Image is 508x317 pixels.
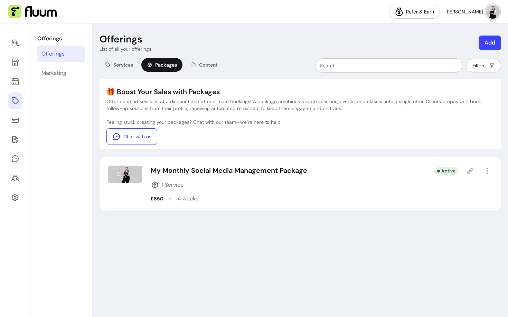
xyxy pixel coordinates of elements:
[108,166,142,183] img: Image of My Monthly Social Media Management Package
[8,34,22,51] a: Home
[106,119,494,126] p: Feeling stuck creating your packages? Chat with our team—we’re here to help.
[151,195,163,202] p: £850
[100,46,151,52] p: List of all your offerings
[106,98,494,112] p: Offer bundled sessions at a discount and attract more bookings! A package combines private sessio...
[41,50,65,58] div: Offerings
[8,73,22,90] a: Calendar
[41,69,66,77] div: Marketing
[106,87,494,97] p: 🎁 Boost Your Sales with Packages
[8,189,22,206] a: Settings
[37,46,85,62] a: Offerings
[8,112,22,128] a: Sales
[8,170,22,186] a: Clients
[162,181,184,189] span: 1 Service
[486,5,500,19] img: avatar
[151,166,307,175] p: My Monthly Social Media Management Package
[320,62,458,69] input: Search
[8,54,22,70] a: Storefront
[169,195,172,203] p: -
[199,61,218,68] span: Content
[8,131,22,148] a: Forms
[434,167,458,175] div: Active
[37,34,85,43] p: Offerings
[100,33,142,46] p: Offerings
[479,36,501,50] button: Add
[389,5,440,19] a: Refer & Earn
[155,61,177,68] span: Packages
[178,195,198,203] p: 4 weeks
[445,5,500,19] button: avatar[PERSON_NAME]
[8,5,57,18] img: Fluum Logo
[8,92,22,109] a: Offerings
[106,128,157,145] a: Chat with us
[8,150,22,167] a: My Messages
[113,61,133,68] span: Services
[37,65,85,81] a: Marketing
[467,59,501,72] button: Filters
[445,8,483,15] span: [PERSON_NAME]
